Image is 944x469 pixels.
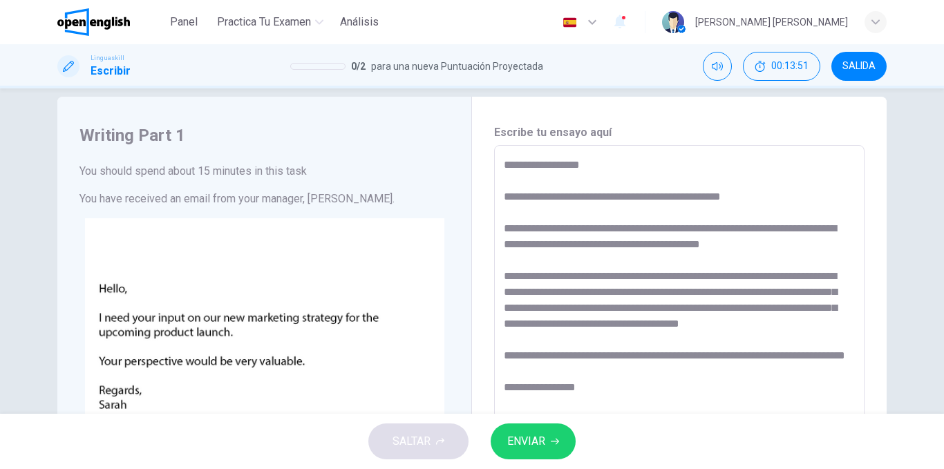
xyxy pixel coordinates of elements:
button: 00:13:51 [743,52,820,81]
button: Panel [162,10,206,35]
span: ENVIAR [507,432,545,451]
button: Análisis [334,10,384,35]
img: es [561,17,578,28]
button: ENVIAR [491,423,576,459]
div: [PERSON_NAME] [PERSON_NAME] [695,14,848,30]
h4: Writing Part 1 [79,124,449,146]
div: Ocultar [743,52,820,81]
div: Silenciar [703,52,732,81]
span: SALIDA [842,61,876,72]
img: Profile picture [662,11,684,33]
span: Practica tu examen [217,14,311,30]
h6: Escribe tu ensayo aquí [494,124,865,141]
span: Panel [170,14,198,30]
span: 0 / 2 [351,58,366,75]
span: Linguaskill [91,53,124,63]
button: Practica tu examen [211,10,329,35]
span: para una nueva Puntuación Proyectada [371,58,543,75]
h6: You should spend about 15 minutes in this task [79,163,449,180]
img: OpenEnglish logo [57,8,130,36]
h1: Escribir [91,63,131,79]
span: Análisis [340,14,379,30]
span: 00:13:51 [771,61,809,72]
a: OpenEnglish logo [57,8,162,36]
h6: You have received an email from your manager, [PERSON_NAME]. [79,191,449,207]
button: SALIDA [831,52,887,81]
